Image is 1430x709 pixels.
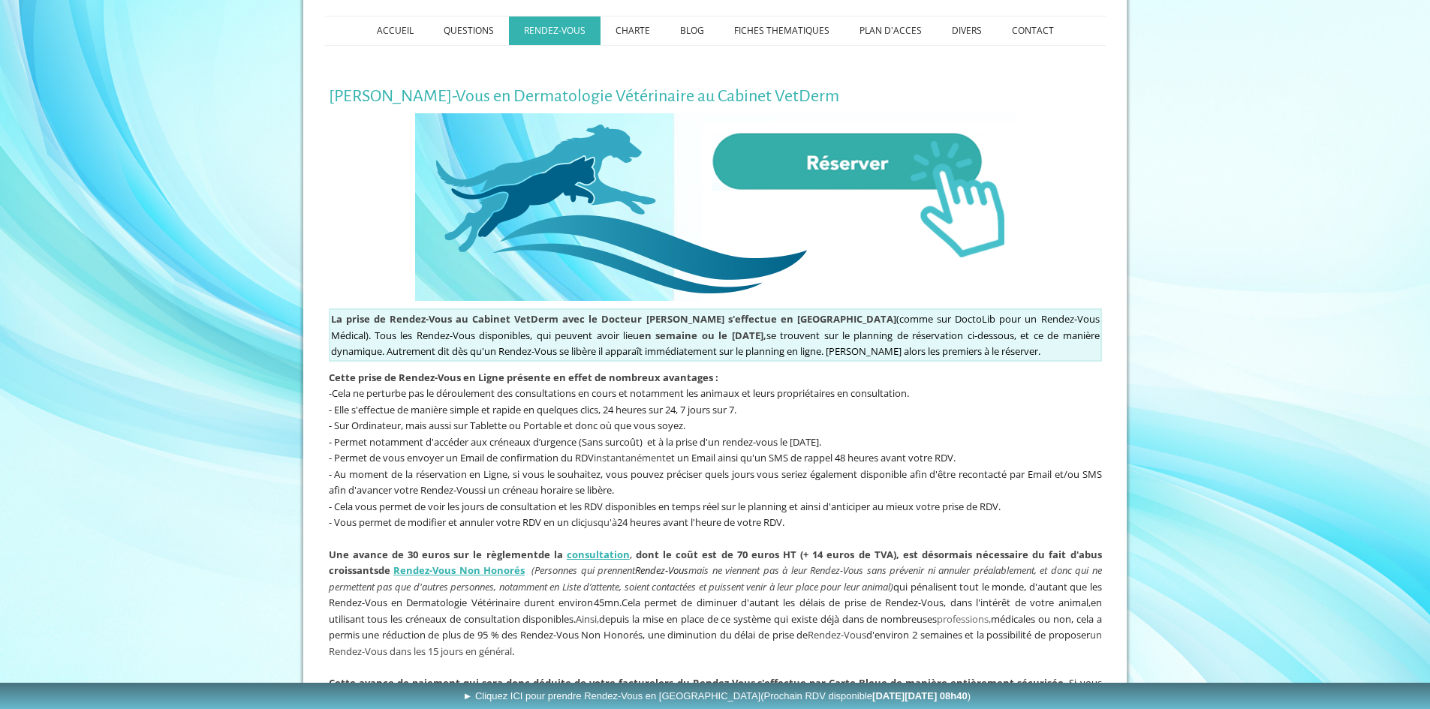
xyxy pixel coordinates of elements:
[329,87,1102,106] h1: [PERSON_NAME]-Vous en Dermatologie Vétérinaire au Cabinet VetDerm
[429,17,509,45] a: QUESTIONS
[950,596,1091,609] span: dans l'intérêt de votre animal,
[331,312,933,326] span: (comme
[808,628,866,641] span: Rendez-Vous
[329,403,736,416] span: - Elle s'effectue de manière simple et rapide en quelques clics, 24 heures sur 24, 7 jours sur 7.
[463,676,656,689] span: qui sera donc déduite de votre facture
[665,17,719,45] a: BLOG
[576,612,599,626] span: Ainsi,
[329,451,956,464] span: - Permet de vous envoyer un Email de confirmation du RDV et un Email ainsi qu'un SMS de rappel 48...
[329,628,1102,658] span: un Rendez-Vous dans les 15 jours en général
[594,596,604,609] span: 45
[636,548,717,561] strong: dont le coût est
[585,515,617,529] span: jusqu'à
[937,17,997,45] a: DIVERS
[639,329,766,342] span: en semaine ou le [DATE],
[329,371,718,384] span: Cette p
[997,17,1069,45] a: CONTACT
[844,17,937,45] a: PLAN D'ACCES
[329,386,332,400] span: -
[622,596,947,609] span: Cela permet de diminuer d'autant les délais de prise de Rendez-Vous,
[378,563,390,577] span: de
[509,17,601,45] a: RENDEZ-VOUS
[594,451,666,464] span: instantanément
[612,483,614,497] span: .
[329,548,483,561] b: Une avance de 30 euros sur le
[329,676,1102,706] span: . Si vous avez une mutuelle pour votre animal, une facture globale vous sera faite et cette avanc...
[479,483,612,497] span: si un créneau horaire se libère
[393,563,525,577] a: Rendez-Vous Non Honorés
[486,548,538,561] b: règlement
[601,17,665,45] a: CHARTE
[329,435,821,449] span: - Permet notamment d'accéder aux créneaux d’urgence (Sans surcoût) et à la prise d'un rendez-vous...
[329,500,1001,513] span: - Cela vous permet de voir les jours de consultation et les RDV disponibles en temps réel sur le ...
[760,690,971,701] span: (Prochain RDV disponible )
[329,676,755,689] strong: Cette avance de paiement, lors du Rendez-Vous
[719,17,844,45] a: FICHES THEMATIQUES
[635,563,688,577] span: Rendez-Vous
[415,113,1016,301] img: Rendez-Vous en Ligne au Cabinet VetDerm
[329,676,1064,689] span: ,
[331,312,896,326] strong: La prise de Rendez-Vous au Cabinet VetDerm avec le Docteur [PERSON_NAME] s'effectue en [GEOGRAPHI...
[329,515,784,529] span: - Vous permet de modifier et annuler votre RDV en un clic 24 heures avant l'heure de votre RDV.
[538,548,563,561] b: de la
[329,419,685,432] span: - Sur Ordinateur, mais aussi sur Tablette ou Portable et donc où que vous soyez.
[937,612,991,626] span: professions,
[364,371,718,384] span: rise de Rendez-Vous en Ligne présente en effet de nombreux avantages :
[757,676,1064,689] strong: s'effectue par Carte Bleue de manière entièrement sécurisée
[567,548,630,561] a: consultation
[331,312,1100,342] span: sur DoctoLib pour un Rendez-Vous Médical). Tous les Rendez-Vous disponibles, qui peuvent avoir lieu
[362,17,429,45] a: ACCUEIL
[329,467,1102,497] span: - Au moment de la réservation en Ligne, si vous le souhaitez, vous pouvez préciser quels jours vo...
[329,596,1102,658] span: en utilisant tous les créneaux de consultation disponibles. depuis la mise en place de ce système...
[462,690,971,701] span: ► Cliquez ICI pour prendre Rendez-Vous en [GEOGRAPHIC_DATA]
[329,563,1102,593] em: (Personnes qui prennent mais ne viennent pas à leur Rendez-Vous sans prévenir ni annuler préalabl...
[332,386,909,400] span: Cela ne perturbe pas le déroulement des consultations en cours et notamment les animaux et leurs ...
[872,690,968,701] b: [DATE][DATE] 08h40
[329,548,1102,578] span: ,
